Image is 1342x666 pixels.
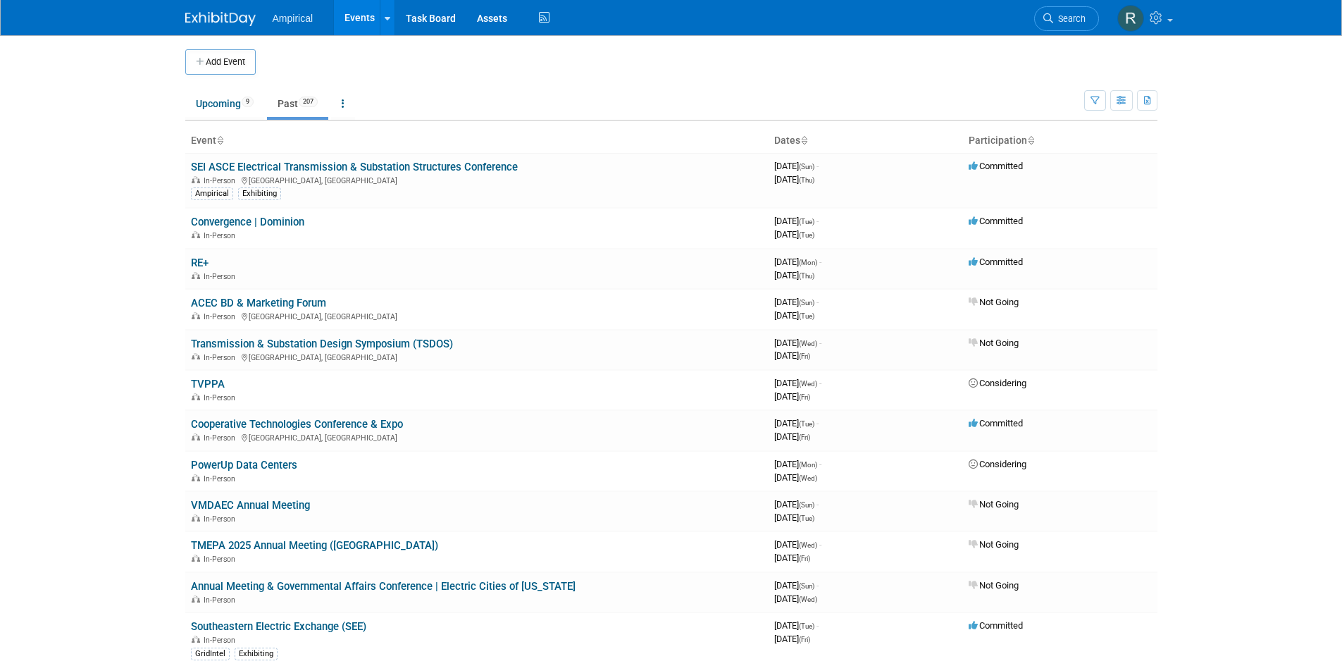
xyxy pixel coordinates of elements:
[192,393,200,400] img: In-Person Event
[799,163,814,171] span: (Sun)
[799,622,814,630] span: (Tue)
[799,272,814,280] span: (Thu)
[774,338,821,348] span: [DATE]
[969,297,1019,307] span: Not Going
[204,433,240,443] span: In-Person
[191,297,326,309] a: ACEC BD & Marketing Forum
[191,499,310,512] a: VMDAEC Annual Meeting
[191,351,763,362] div: [GEOGRAPHIC_DATA], [GEOGRAPHIC_DATA]
[774,620,819,631] span: [DATE]
[191,187,233,200] div: Ampirical
[799,340,817,347] span: (Wed)
[192,555,200,562] img: In-Person Event
[192,636,200,643] img: In-Person Event
[799,299,814,307] span: (Sun)
[774,378,821,388] span: [DATE]
[192,353,200,360] img: In-Person Event
[816,499,819,510] span: -
[774,634,810,644] span: [DATE]
[204,312,240,321] span: In-Person
[774,216,819,226] span: [DATE]
[799,596,817,603] span: (Wed)
[774,580,819,591] span: [DATE]
[799,582,814,590] span: (Sun)
[774,553,810,563] span: [DATE]
[774,174,814,185] span: [DATE]
[235,648,278,660] div: Exhibiting
[191,257,209,269] a: RE+
[799,259,817,266] span: (Mon)
[191,459,297,471] a: PowerUp Data Centers
[799,501,814,509] span: (Sun)
[799,555,810,562] span: (Fri)
[969,620,1023,631] span: Committed
[799,461,817,469] span: (Mon)
[204,393,240,402] span: In-Person
[192,474,200,481] img: In-Person Event
[192,514,200,522] img: In-Person Event
[185,90,264,117] a: Upcoming9
[191,338,453,350] a: Transmission & Substation Design Symposium (TSDOS)
[192,176,200,183] img: In-Person Event
[799,312,814,320] span: (Tue)
[799,636,810,643] span: (Fri)
[969,499,1019,510] span: Not Going
[191,161,518,173] a: SEI ASCE Electrical Transmission & Substation Structures Conference
[774,472,817,483] span: [DATE]
[185,129,769,153] th: Event
[774,310,814,321] span: [DATE]
[191,310,763,321] div: [GEOGRAPHIC_DATA], [GEOGRAPHIC_DATA]
[191,431,763,443] div: [GEOGRAPHIC_DATA], [GEOGRAPHIC_DATA]
[774,350,810,361] span: [DATE]
[204,353,240,362] span: In-Person
[969,418,1023,428] span: Committed
[969,459,1026,469] span: Considering
[774,512,814,523] span: [DATE]
[774,229,814,240] span: [DATE]
[204,272,240,281] span: In-Person
[204,555,240,564] span: In-Person
[204,514,240,524] span: In-Person
[204,596,240,605] span: In-Person
[816,297,819,307] span: -
[774,257,821,267] span: [DATE]
[816,418,819,428] span: -
[238,187,281,200] div: Exhibiting
[819,338,821,348] span: -
[185,49,256,75] button: Add Event
[799,352,810,360] span: (Fri)
[191,418,403,431] a: Cooperative Technologies Conference & Expo
[273,13,313,24] span: Ampirical
[192,231,200,238] img: In-Person Event
[799,380,817,388] span: (Wed)
[799,231,814,239] span: (Tue)
[192,312,200,319] img: In-Person Event
[769,129,963,153] th: Dates
[819,257,821,267] span: -
[799,218,814,226] span: (Tue)
[774,459,821,469] span: [DATE]
[774,593,817,604] span: [DATE]
[969,539,1019,550] span: Not Going
[816,620,819,631] span: -
[192,272,200,279] img: In-Person Event
[969,216,1023,226] span: Committed
[774,418,819,428] span: [DATE]
[204,176,240,185] span: In-Person
[774,431,810,442] span: [DATE]
[819,539,821,550] span: -
[819,459,821,469] span: -
[816,216,819,226] span: -
[216,135,223,146] a: Sort by Event Name
[799,176,814,184] span: (Thu)
[816,161,819,171] span: -
[1117,5,1144,32] img: Ryan Zellner
[204,474,240,483] span: In-Person
[774,499,819,510] span: [DATE]
[969,257,1023,267] span: Committed
[267,90,328,117] a: Past207
[819,378,821,388] span: -
[192,596,200,603] img: In-Person Event
[816,580,819,591] span: -
[799,433,810,441] span: (Fri)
